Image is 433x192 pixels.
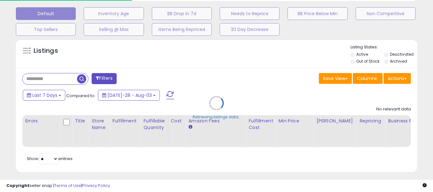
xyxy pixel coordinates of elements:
button: Non Competitive [356,7,416,20]
div: Retrieving listings data.. [193,114,240,120]
button: Needs to Reprice [220,7,280,20]
button: Items Being Repriced [152,23,212,36]
a: Privacy Policy [82,183,110,189]
button: BB Price Below Min [288,7,347,20]
button: BB Drop in 7d [152,7,212,20]
button: Inventory Age [84,7,144,20]
div: seller snap | | [6,183,110,189]
button: Default [16,7,76,20]
button: 30 Day Decrease [220,23,280,36]
strong: Copyright [6,183,29,189]
a: Terms of Use [54,183,81,189]
button: Selling @ Max [84,23,144,36]
button: Top Sellers [16,23,76,36]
